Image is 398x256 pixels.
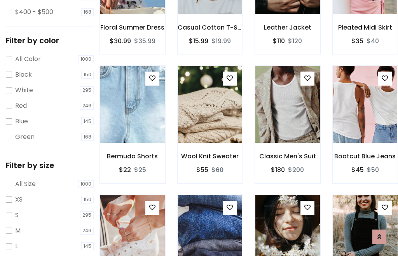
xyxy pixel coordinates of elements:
h6: $22 [119,166,131,174]
span: 246 [80,102,94,110]
del: $200 [288,165,304,174]
h6: Pleated Midi Skirt [333,24,398,31]
label: Red [15,101,27,110]
label: S [15,210,19,220]
del: $40 [367,37,379,46]
label: White [15,86,33,95]
label: M [15,226,21,235]
span: 145 [81,117,94,125]
h5: Filter by size [6,161,94,170]
h6: $30.99 [110,37,131,45]
span: 150 [81,71,94,79]
span: 168 [81,8,94,16]
label: Blue [15,117,28,126]
label: Green [15,132,35,142]
span: 150 [81,196,94,203]
h6: Wool Knit Sweater [178,153,243,160]
h6: $180 [271,166,285,174]
h6: $110 [273,37,285,45]
del: $35.99 [134,37,155,46]
h6: $35 [351,37,363,45]
label: Black [15,70,32,79]
h6: Bermuda Shorts [100,153,165,160]
label: L [15,242,18,251]
h6: Floral Summer Dress [100,24,165,31]
span: 1000 [78,55,94,63]
del: $25 [134,165,146,174]
span: 145 [81,242,94,250]
h6: $45 [351,166,364,174]
h6: Leather Jacket [255,24,320,31]
h6: Casual Cotton T-Shirt [178,24,243,31]
span: 246 [80,227,94,235]
del: $120 [288,37,302,46]
label: $400 - $500 [15,7,53,17]
label: All Size [15,179,36,189]
span: 295 [80,211,94,219]
h6: $55 [196,166,208,174]
h6: Bootcut Blue Jeans [333,153,398,160]
del: $60 [211,165,223,174]
span: 168 [81,133,94,141]
h6: Classic Men's Suit [255,153,320,160]
h5: Filter by color [6,36,94,45]
del: $50 [367,165,379,174]
h6: $15.99 [189,37,208,45]
label: XS [15,195,23,204]
del: $19.99 [211,37,231,46]
label: All Color [15,54,41,64]
span: 1000 [78,180,94,188]
span: 295 [80,86,94,94]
